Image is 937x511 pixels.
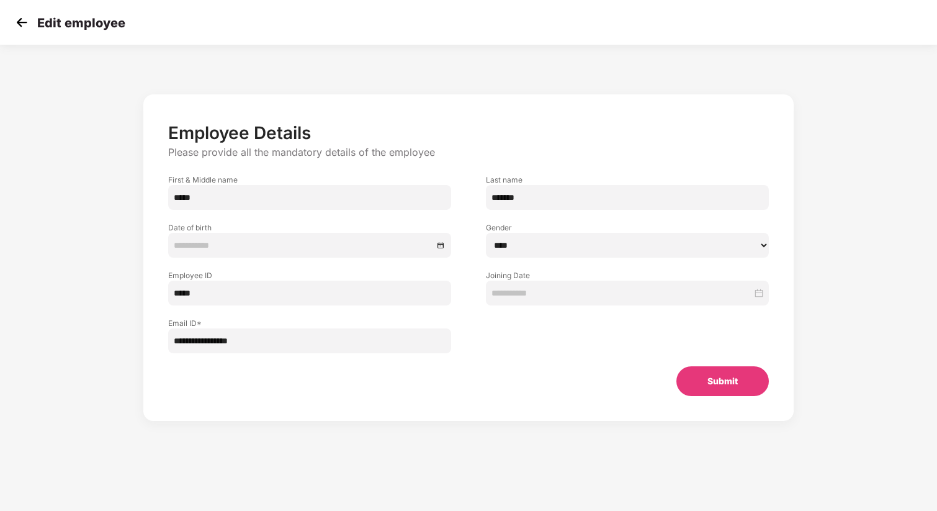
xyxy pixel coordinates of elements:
label: Date of birth [168,222,451,233]
label: Last name [486,174,769,185]
img: svg+xml;base64,PHN2ZyB4bWxucz0iaHR0cDovL3d3dy53My5vcmcvMjAwMC9zdmciIHdpZHRoPSIzMCIgaGVpZ2h0PSIzMC... [12,13,31,32]
p: Edit employee [37,16,125,30]
label: Email ID [168,318,451,328]
label: Joining Date [486,270,769,281]
button: Submit [676,366,769,396]
label: Gender [486,222,769,233]
p: Employee Details [168,122,769,143]
label: Employee ID [168,270,451,281]
label: First & Middle name [168,174,451,185]
p: Please provide all the mandatory details of the employee [168,146,769,159]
